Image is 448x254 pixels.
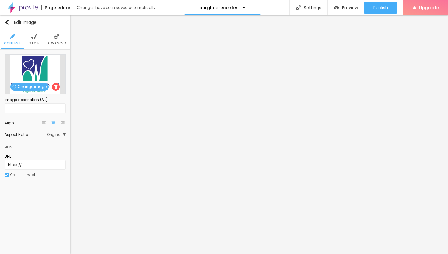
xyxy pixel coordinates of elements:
[54,85,58,89] img: Icone
[5,121,41,125] div: Align
[296,5,301,10] img: Icone
[5,154,66,159] div: URL
[373,5,388,10] span: Publish
[5,20,9,25] img: Icone
[70,15,448,254] iframe: Editor
[10,173,36,176] div: Open in new tab
[334,5,339,10] img: view-1.svg
[5,173,8,176] img: Icone
[10,83,49,91] span: Change image
[54,34,59,39] img: Icone
[5,143,12,150] div: Link
[31,34,37,39] img: Icone
[5,97,66,103] div: Image description (Alt)
[5,133,47,136] div: Aspect Ratio
[42,121,46,125] img: paragraph-left-align.svg
[328,2,364,14] button: Preview
[10,34,15,39] img: Icone
[5,20,37,25] div: Edit Image
[4,42,21,45] span: Content
[342,5,358,10] span: Preview
[41,5,71,10] div: Page editor
[419,5,439,10] span: Upgrade
[199,5,238,10] p: burghcarecenter
[29,42,39,45] span: Style
[51,121,55,125] img: paragraph-center-align.svg
[5,140,66,151] div: Link
[77,6,155,9] div: Changes have been saved automatically
[60,121,65,125] img: paragraph-right-align.svg
[47,133,66,136] span: Original
[364,2,397,14] button: Publish
[48,42,66,45] span: Advanced
[12,85,16,89] img: Icone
